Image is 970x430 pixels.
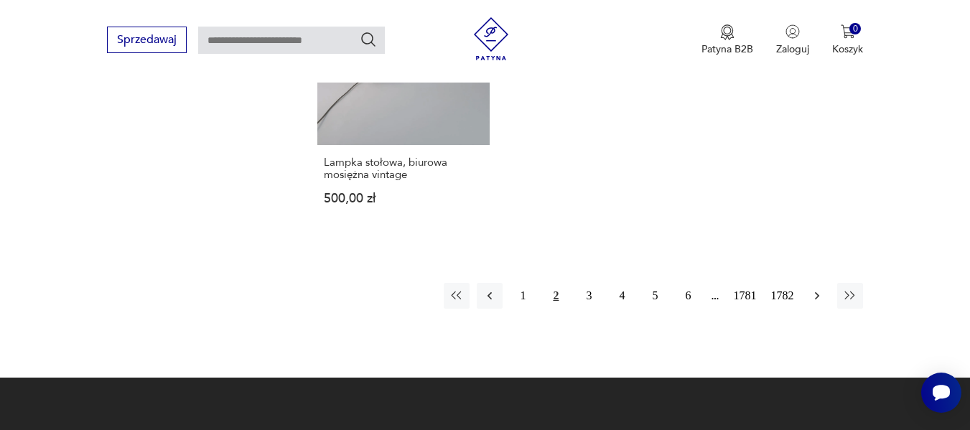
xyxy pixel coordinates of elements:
button: Szukaj [360,31,377,48]
button: 5 [642,283,668,309]
iframe: Smartsupp widget button [921,373,961,413]
button: 3 [576,283,602,309]
img: Patyna - sklep z meblami i dekoracjami vintage [470,17,513,60]
a: Sprzedawaj [107,36,187,46]
button: 1782 [767,283,797,309]
button: Zaloguj [776,24,809,56]
button: Sprzedawaj [107,27,187,53]
img: Ikona koszyka [841,24,855,39]
button: Patyna B2B [701,24,753,56]
p: Patyna B2B [701,42,753,56]
button: 6 [675,283,701,309]
button: 0Koszyk [832,24,863,56]
button: 4 [609,283,635,309]
button: 2 [543,283,569,309]
div: 0 [849,23,862,35]
p: Koszyk [832,42,863,56]
p: 500,00 zł [324,192,483,205]
img: Ikona medalu [720,24,735,40]
button: 1 [510,283,536,309]
a: Ikona medaluPatyna B2B [701,24,753,56]
p: Zaloguj [776,42,809,56]
img: Ikonka użytkownika [785,24,800,39]
button: 1781 [729,283,760,309]
h3: Lampka stołowa, biurowa mosiężna vintage [324,156,483,181]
